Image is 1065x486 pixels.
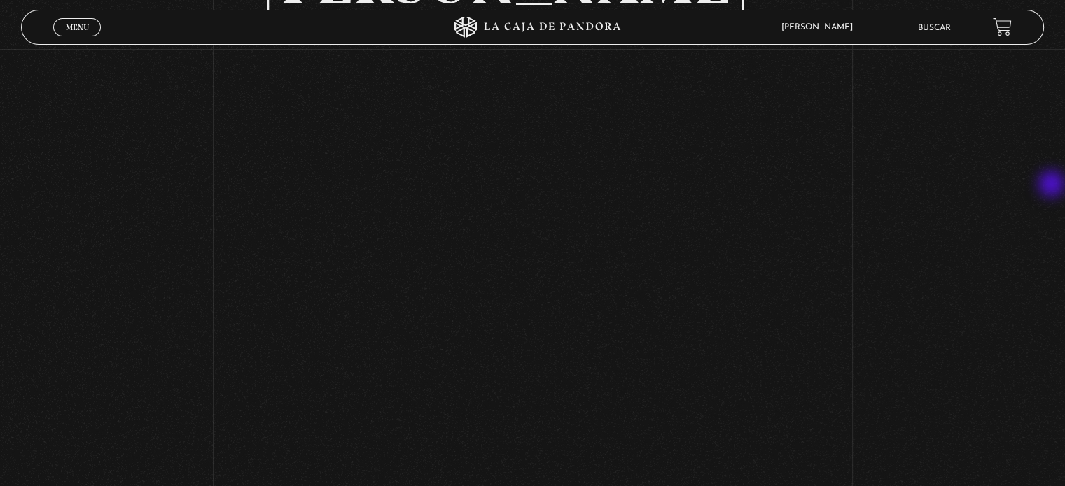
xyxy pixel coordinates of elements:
a: Buscar [918,24,951,32]
span: [PERSON_NAME] [774,23,867,31]
span: Menu [66,23,89,31]
span: Cerrar [61,35,94,45]
a: View your shopping cart [993,17,1012,36]
iframe: Dailymotion video player – MARIA GABRIELA PROGRAMA [267,34,798,333]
